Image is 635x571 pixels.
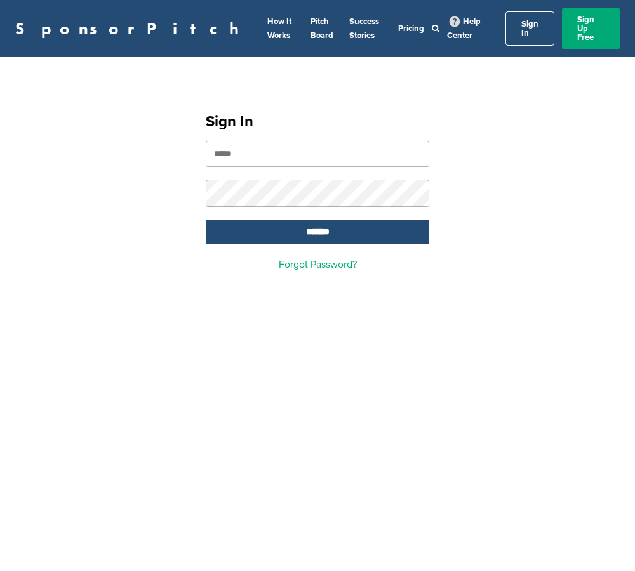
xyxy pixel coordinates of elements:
a: Sign Up Free [562,8,620,49]
a: Pricing [398,23,424,34]
a: SponsorPitch [15,20,247,37]
a: How It Works [267,16,291,41]
h1: Sign In [206,110,429,133]
a: Pitch Board [311,16,333,41]
a: Success Stories [349,16,379,41]
iframe: Button to launch messaging window [584,520,625,561]
a: Sign In [505,11,554,46]
a: Help Center [447,14,481,43]
a: Forgot Password? [279,258,357,271]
